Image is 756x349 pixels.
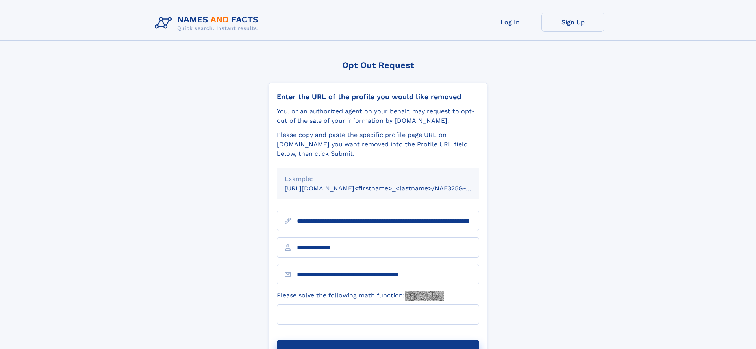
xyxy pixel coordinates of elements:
[277,107,479,126] div: You, or an authorized agent on your behalf, may request to opt-out of the sale of your informatio...
[277,92,479,101] div: Enter the URL of the profile you would like removed
[269,60,487,70] div: Opt Out Request
[277,130,479,159] div: Please copy and paste the specific profile page URL on [DOMAIN_NAME] you want removed into the Pr...
[478,13,541,32] a: Log In
[285,174,471,184] div: Example:
[541,13,604,32] a: Sign Up
[285,185,494,192] small: [URL][DOMAIN_NAME]<firstname>_<lastname>/NAF325G-xxxxxxxx
[152,13,265,34] img: Logo Names and Facts
[277,291,444,301] label: Please solve the following math function:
